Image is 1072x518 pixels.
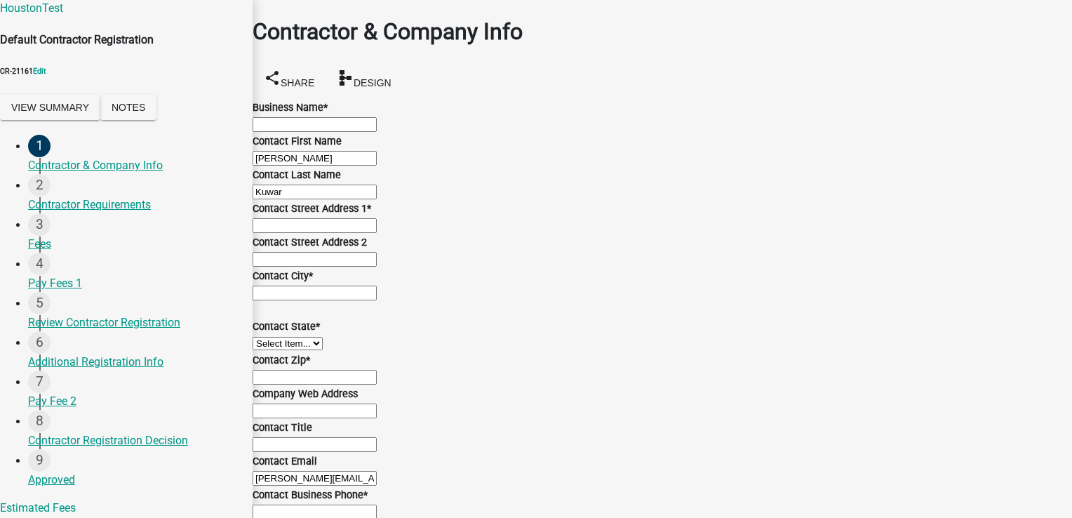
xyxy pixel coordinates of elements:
[253,388,358,400] label: Company Web Address
[253,102,328,114] label: Business Name
[28,371,51,393] div: 7
[253,270,313,282] label: Contact City
[253,64,326,95] button: shareShare
[28,213,51,236] div: 3
[28,157,241,174] div: Contractor & Company Info
[326,64,403,95] button: schemaDesign
[28,197,241,213] div: Contractor Requirements
[28,432,241,449] div: Contractor Registration Decision
[33,67,46,76] wm-modal-confirm: Edit Application Number
[28,135,51,157] div: 1
[28,410,51,432] div: 8
[28,472,241,489] div: Approved
[100,95,156,120] button: Notes
[28,314,241,331] div: Review Contractor Registration
[253,135,342,147] label: Contact First Name
[28,331,51,354] div: 6
[253,203,371,215] label: Contact Street Address 1
[28,354,241,371] div: Additional Registration Info
[253,354,310,366] label: Contact Zip
[253,15,1072,48] h1: Contractor & Company Info
[28,236,241,253] div: Fees
[28,449,51,472] div: 9
[100,102,156,115] wm-modal-confirm: Notes
[28,174,51,197] div: 2
[28,292,51,314] div: 5
[264,69,281,86] i: share
[281,77,314,88] span: Share
[253,489,368,501] label: Contact Business Phone
[253,321,320,333] label: Contact State
[33,67,46,76] a: Edit
[253,422,312,434] label: Contact Title
[253,456,317,467] label: Contact Email
[253,169,341,181] label: Contact Last Name
[253,237,367,248] label: Contact Street Address 2
[28,275,241,292] div: Pay Fees 1
[337,69,354,86] i: schema
[28,393,241,410] div: Pay Fee 2
[354,77,391,88] span: Design
[28,253,51,275] div: 4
